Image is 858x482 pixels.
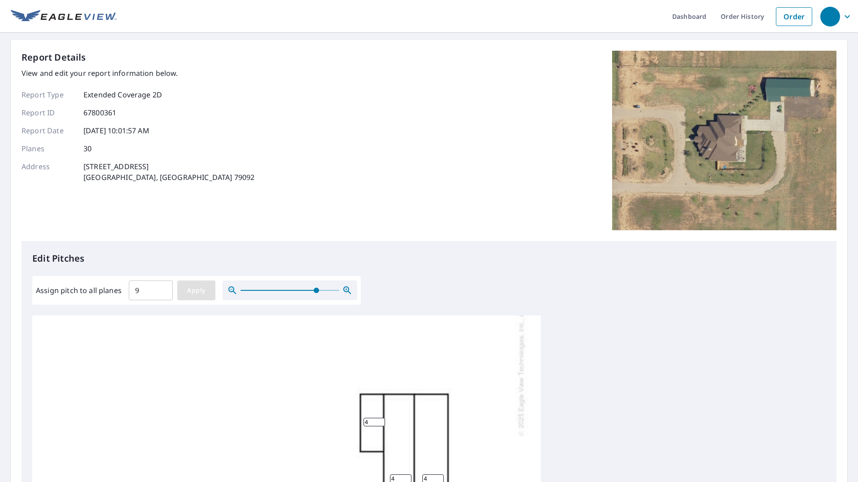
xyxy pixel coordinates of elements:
[83,143,92,154] p: 30
[22,68,254,79] p: View and edit your report information below.
[11,10,117,23] img: EV Logo
[22,161,75,183] p: Address
[36,285,122,296] label: Assign pitch to all planes
[22,143,75,154] p: Planes
[22,107,75,118] p: Report ID
[177,280,215,300] button: Apply
[83,107,116,118] p: 67800361
[83,89,162,100] p: Extended Coverage 2D
[776,7,812,26] a: Order
[612,51,836,230] img: Top image
[22,89,75,100] p: Report Type
[22,125,75,136] p: Report Date
[32,252,826,265] p: Edit Pitches
[83,125,149,136] p: [DATE] 10:01:57 AM
[129,278,173,303] input: 00.0
[22,51,86,64] p: Report Details
[184,285,208,296] span: Apply
[83,161,254,183] p: [STREET_ADDRESS] [GEOGRAPHIC_DATA], [GEOGRAPHIC_DATA] 79092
